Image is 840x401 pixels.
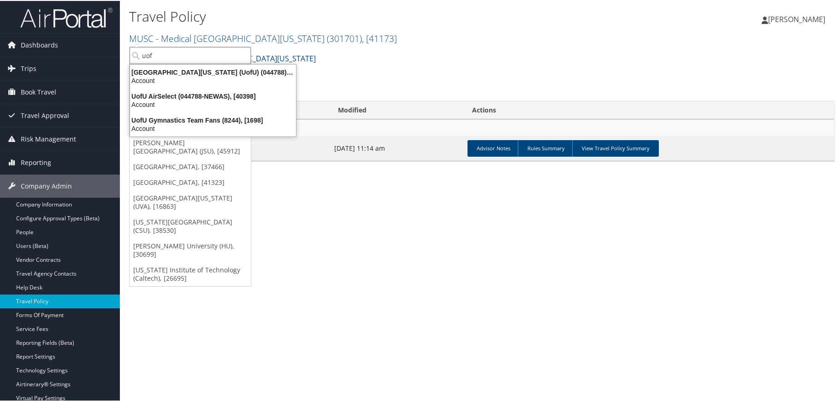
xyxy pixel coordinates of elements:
span: Risk Management [21,127,76,150]
td: [DATE] 11:14 am [330,135,464,160]
a: [US_STATE] Institute of Technology (Caltech), [26695] [130,261,251,285]
span: Travel Approval [21,103,69,126]
a: View Travel Policy Summary [572,139,659,156]
a: [GEOGRAPHIC_DATA], [41323] [130,174,251,189]
span: Book Travel [21,80,56,103]
input: Search Accounts [130,46,251,63]
div: [GEOGRAPHIC_DATA][US_STATE] (UofU) (044788), [9807] [124,67,302,76]
span: Dashboards [21,33,58,56]
a: [PERSON_NAME][GEOGRAPHIC_DATA] (JSU), [45912] [130,134,251,158]
div: UofU Gymnastics Team Fans (8244), [1698] [124,115,302,124]
th: Actions [464,100,834,118]
a: [PERSON_NAME] [762,5,834,32]
span: ( 301701 ) [327,31,362,44]
h1: Travel Policy [129,6,599,25]
a: [GEOGRAPHIC_DATA][US_STATE] (UVA), [16863] [130,189,251,213]
a: [US_STATE][GEOGRAPHIC_DATA] (CSU), [38530] [130,213,251,237]
span: , [ 41173 ] [362,31,397,44]
div: Account [124,100,302,108]
th: Modified: activate to sort column ascending [330,100,464,118]
div: UofU AirSelect (044788-NEWAS), [40398] [124,91,302,100]
a: Advisor Notes [467,139,520,156]
div: Account [124,76,302,84]
span: [PERSON_NAME] [768,13,825,24]
a: [GEOGRAPHIC_DATA], [37466] [130,158,251,174]
span: Trips [21,56,36,79]
img: airportal-logo.png [20,6,112,28]
td: MUSC - Medical [GEOGRAPHIC_DATA][US_STATE] [130,118,834,135]
a: [PERSON_NAME] University (HU), [30699] [130,237,251,261]
a: MUSC - Medical [GEOGRAPHIC_DATA][US_STATE] [129,31,397,44]
a: Rules Summary [518,139,574,156]
span: Company Admin [21,174,72,197]
span: Reporting [21,150,51,173]
div: Account [124,124,302,132]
